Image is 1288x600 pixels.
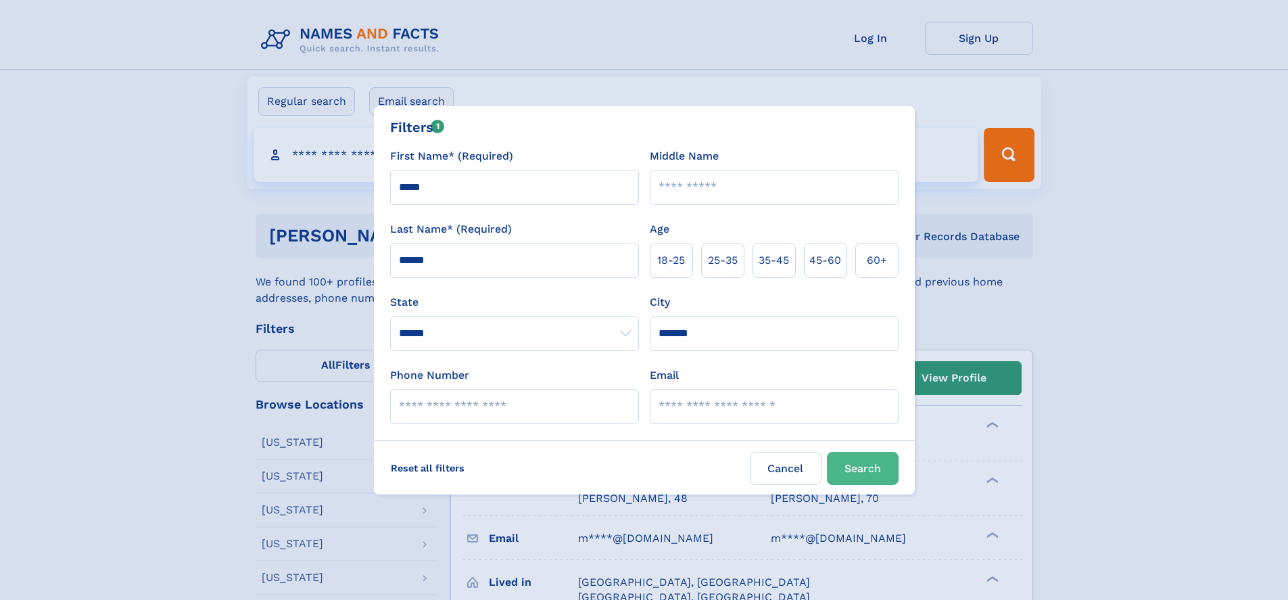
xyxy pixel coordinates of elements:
label: First Name* (Required) [390,148,513,164]
label: Cancel [750,452,821,485]
label: Phone Number [390,367,469,384]
label: Middle Name [650,148,719,164]
label: Email [650,367,679,384]
label: Last Name* (Required) [390,221,512,237]
div: Filters [390,117,445,137]
button: Search [827,452,899,485]
label: Age [650,221,669,237]
label: State [390,294,639,310]
span: 18‑25 [657,252,685,269]
span: 45‑60 [809,252,841,269]
label: Reset all filters [382,452,473,484]
span: 60+ [867,252,887,269]
span: 25‑35 [708,252,738,269]
span: 35‑45 [759,252,789,269]
label: City [650,294,670,310]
